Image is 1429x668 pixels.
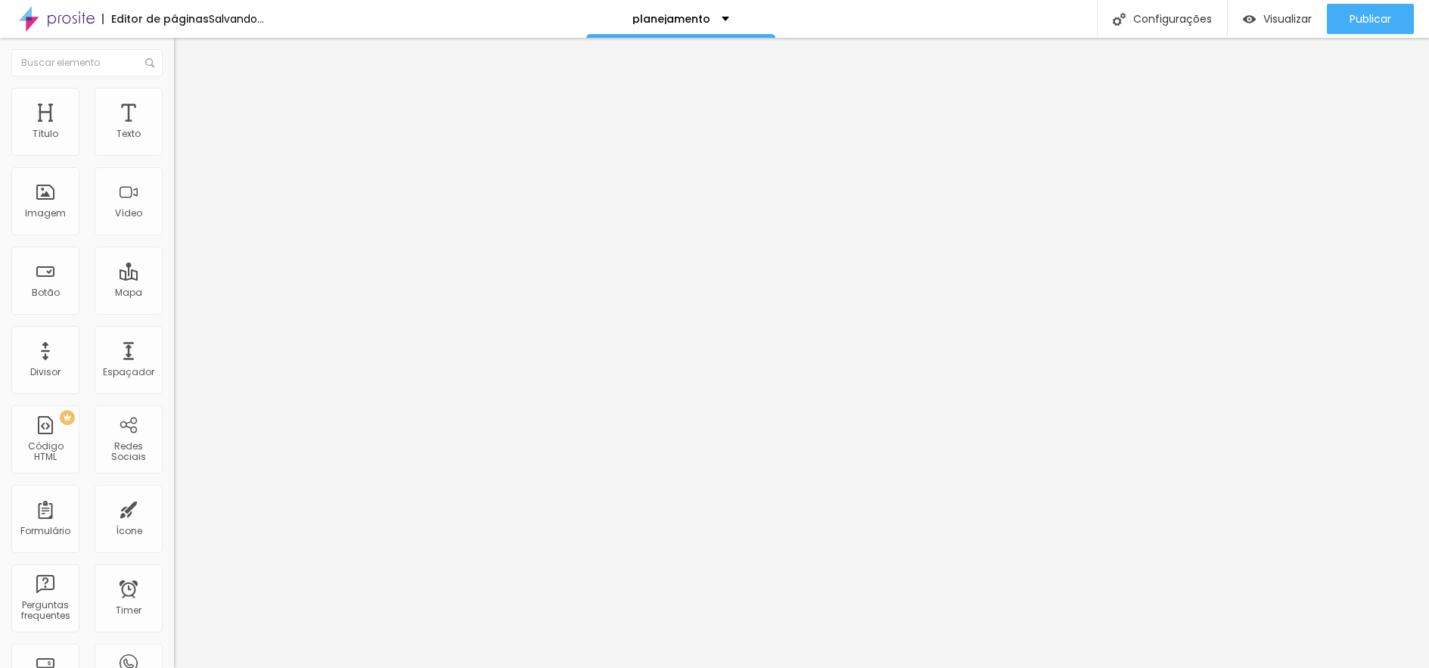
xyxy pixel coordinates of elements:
[11,49,163,76] input: Buscar elemento
[1243,13,1256,26] img: view-1.svg
[20,526,70,536] div: Formulário
[1327,4,1414,34] button: Publicar
[116,605,141,616] div: Timer
[30,367,61,377] div: Divisor
[1113,13,1126,26] img: Icone
[632,14,710,24] p: planejamento
[15,441,75,463] div: Código HTML
[1228,4,1327,34] button: Visualizar
[1263,13,1312,25] span: Visualizar
[32,287,60,298] div: Botão
[209,14,264,24] div: Salvando...
[174,38,1429,668] iframe: Editor
[15,600,75,622] div: Perguntas frequentes
[116,129,141,139] div: Texto
[115,287,142,298] div: Mapa
[145,58,154,67] img: Icone
[98,441,158,463] div: Redes Sociais
[103,367,154,377] div: Espaçador
[115,208,142,219] div: Vídeo
[25,208,66,219] div: Imagem
[116,526,142,536] div: Ícone
[1350,13,1391,25] span: Publicar
[102,14,209,24] div: Editor de páginas
[33,129,58,139] div: Título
